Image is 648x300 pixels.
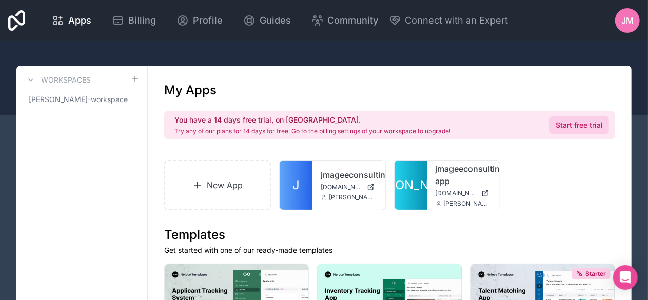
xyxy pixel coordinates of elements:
[621,14,634,27] span: JM
[235,9,299,32] a: Guides
[25,74,91,86] a: Workspaces
[260,13,291,28] span: Guides
[41,75,91,85] h3: Workspaces
[328,13,379,28] span: Community
[405,13,508,28] span: Connect with an Expert
[585,270,606,278] span: Starter
[25,90,139,109] a: [PERSON_NAME]-workspace
[549,116,609,134] a: Start free trial
[321,183,377,191] a: [DOMAIN_NAME]
[168,9,231,32] a: Profile
[329,193,377,202] span: [PERSON_NAME][EMAIL_ADDRESS][DOMAIN_NAME]
[164,82,217,98] h1: My Apps
[29,94,128,105] span: [PERSON_NAME]-workspace
[164,245,615,255] p: Get started with one of our ready-made templates
[389,13,508,28] button: Connect with an Expert
[68,13,91,28] span: Apps
[193,13,223,28] span: Profile
[128,13,156,28] span: Billing
[436,163,492,187] a: jmageeconsulting-app
[164,227,615,243] h1: Templates
[164,160,271,210] a: New App
[104,9,164,32] a: Billing
[303,9,387,32] a: Community
[280,161,312,210] a: J
[395,161,427,210] a: [PERSON_NAME]
[321,183,363,191] span: [DOMAIN_NAME]
[174,115,450,125] h2: You have a 14 days free trial, on [GEOGRAPHIC_DATA].
[436,189,478,197] span: [DOMAIN_NAME]
[613,265,638,290] div: Open Intercom Messenger
[321,169,377,181] a: jmageeconsulting
[436,189,492,197] a: [DOMAIN_NAME]
[444,199,492,208] span: [PERSON_NAME][EMAIL_ADDRESS][DOMAIN_NAME]
[292,177,300,193] span: J
[44,9,100,32] a: Apps
[174,127,450,135] p: Try any of our plans for 14 days for free. Go to the billing settings of your workspace to upgrade!
[361,177,461,193] span: [PERSON_NAME]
